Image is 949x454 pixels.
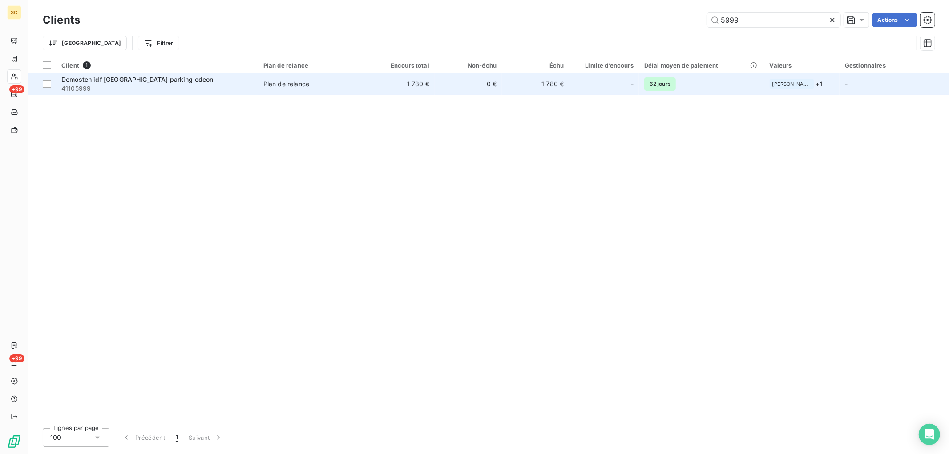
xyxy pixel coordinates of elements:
[631,80,634,88] span: -
[707,13,840,27] input: Rechercher
[9,85,24,93] span: +99
[440,62,497,69] div: Non-échu
[83,61,91,69] span: 1
[170,428,183,447] button: 1
[574,62,633,69] div: Limite d’encours
[772,81,812,87] span: [PERSON_NAME]
[644,77,676,91] span: 62 jours
[176,433,178,442] span: 1
[50,433,61,442] span: 100
[845,80,848,88] span: -
[816,79,823,88] span: + 1
[61,76,214,83] span: Demosten idf [GEOGRAPHIC_DATA] parking odeon
[770,62,834,69] div: Valeurs
[7,434,21,449] img: Logo LeanPay
[61,84,253,93] span: 41105999
[367,73,435,95] td: 1 780 €
[872,13,917,27] button: Actions
[644,62,759,69] div: Délai moyen de paiement
[263,62,362,69] div: Plan de relance
[138,36,179,50] button: Filtrer
[919,424,940,445] div: Open Intercom Messenger
[373,62,429,69] div: Encours total
[507,62,564,69] div: Échu
[7,5,21,20] div: SC
[43,12,80,28] h3: Clients
[61,62,79,69] span: Client
[183,428,228,447] button: Suivant
[9,354,24,362] span: +99
[845,62,944,69] div: Gestionnaires
[502,73,569,95] td: 1 780 €
[435,73,502,95] td: 0 €
[117,428,170,447] button: Précédent
[263,80,309,88] div: Plan de relance
[43,36,127,50] button: [GEOGRAPHIC_DATA]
